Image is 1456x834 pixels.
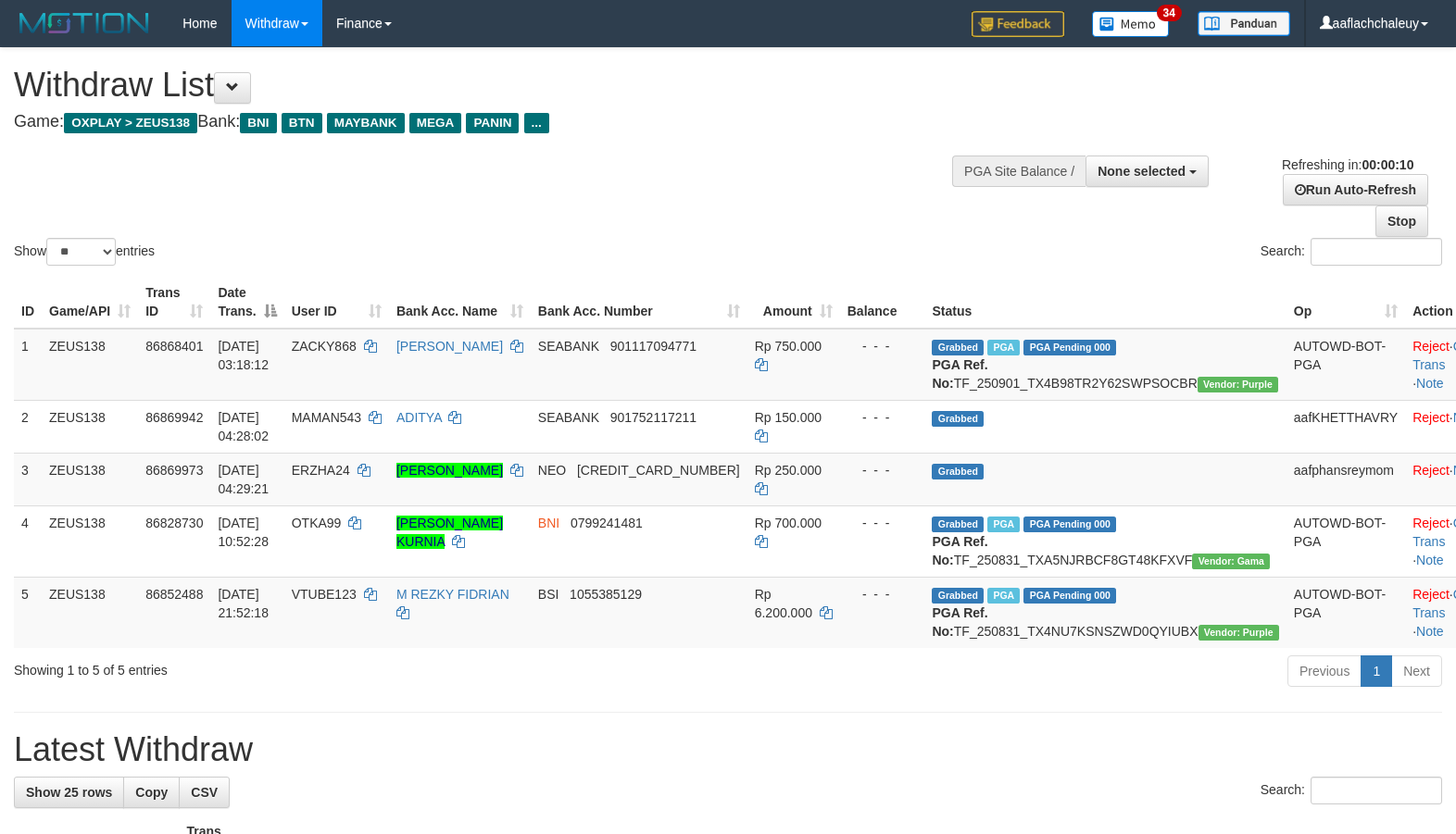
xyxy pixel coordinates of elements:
span: SEABANK [538,339,599,354]
th: ID [14,276,42,329]
span: MAYBANK [327,113,405,133]
a: Reject [1412,463,1450,478]
label: Search: [1261,777,1442,804]
th: Bank Acc. Name: activate to sort column ascending [389,276,531,329]
span: 86828730 [145,516,203,530]
span: Rp 6.200.000 [755,587,812,620]
span: VTUBE123 [292,587,357,602]
a: [PERSON_NAME] [396,463,503,478]
span: Copy 901752117211 to clipboard [610,410,697,425]
a: Copy [123,777,180,808]
span: Marked by aafsreyleap [987,517,1020,532]
span: ZACKY868 [292,339,357,354]
th: Date Trans.: activate to sort column descending [210,276,283,329]
strong: 00:00:10 [1362,157,1413,172]
td: 4 [14,505,42,577]
a: Note [1416,376,1444,391]
label: Search: [1261,238,1442,266]
span: 86852488 [145,587,203,602]
span: Copy [135,785,168,800]
a: CSV [179,777,230,808]
div: Showing 1 to 5 of 5 entries [14,654,593,679]
span: MEGA [409,113,462,133]
a: Reject [1412,587,1450,602]
span: Marked by aafsolysreylen [987,588,1020,604]
th: User ID: activate to sort column ascending [284,276,389,329]
span: Show 25 rows [26,785,112,800]
span: 86869973 [145,463,203,478]
th: Game/API: activate to sort column ascending [42,276,138,329]
span: PGA Pending [1023,340,1116,355]
input: Search: [1311,238,1442,266]
img: MOTION_logo.png [14,9,155,37]
span: SEABANK [538,410,599,425]
td: 5 [14,577,42,648]
a: Show 25 rows [14,777,124,808]
span: PANIN [466,113,519,133]
span: Vendor URL: https://trx4.1velocity.biz [1199,625,1279,641]
span: Copy 901117094771 to clipboard [610,339,697,354]
span: [DATE] 10:52:28 [218,516,269,549]
span: 86868401 [145,339,203,354]
a: 1 [1361,655,1392,687]
span: 86869942 [145,410,203,425]
span: Grabbed [932,588,984,604]
span: Grabbed [932,464,984,479]
td: ZEUS138 [42,577,138,648]
a: [PERSON_NAME] [396,339,503,354]
span: ... [524,113,549,133]
span: [DATE] 04:29:21 [218,463,269,496]
span: OTKA99 [292,516,342,530]
span: Rp 150.000 [755,410,822,425]
th: Status [924,276,1286,329]
img: Feedback.jpg [972,11,1064,37]
span: [DATE] 04:28:02 [218,410,269,443]
a: Reject [1412,410,1450,425]
a: Stop [1375,205,1428,237]
span: [DATE] 03:18:12 [218,339,269,372]
b: PGA Ref. No: [932,534,987,567]
div: PGA Site Balance / [952,156,1086,187]
span: Grabbed [932,340,984,355]
span: BNI [538,516,559,530]
input: Search: [1311,777,1442,804]
h1: Latest Withdraw [14,731,1442,768]
b: PGA Ref. No: [932,357,987,391]
th: Trans ID: activate to sort column ascending [138,276,210,329]
td: ZEUS138 [42,453,138,505]
th: Bank Acc. Number: activate to sort column ascending [531,276,747,329]
td: aafKHETTHAVRY [1287,400,1405,453]
b: PGA Ref. No: [932,605,987,639]
a: ADITYA [396,410,442,425]
div: - - - [847,461,918,479]
span: 34 [1157,5,1182,21]
span: BNI [240,113,276,133]
span: Vendor URL: https://trx31.1velocity.biz [1192,554,1270,569]
span: Vendor URL: https://trx4.1velocity.biz [1198,377,1278,392]
button: None selected [1086,156,1209,187]
td: 2 [14,400,42,453]
label: Show entries [14,238,155,266]
a: Next [1391,655,1442,687]
span: OXPLAY > ZEUS138 [64,113,197,133]
td: AUTOWD-BOT-PGA [1287,505,1405,577]
div: - - - [847,585,918,604]
h1: Withdraw List [14,67,952,104]
img: panduan.png [1198,11,1290,36]
a: Note [1416,624,1444,639]
span: [DATE] 21:52:18 [218,587,269,620]
a: Previous [1287,655,1362,687]
span: ERZHA24 [292,463,350,478]
div: - - - [847,408,918,427]
td: TF_250901_TX4B98TR2Y62SWPSOCBR [924,329,1286,401]
span: Copy 5859457206801469 to clipboard [577,463,740,478]
th: Amount: activate to sort column ascending [747,276,840,329]
td: aafphansreymom [1287,453,1405,505]
span: Copy 0799241481 to clipboard [571,516,643,530]
span: Rp 700.000 [755,516,822,530]
h4: Game: Bank: [14,113,952,131]
div: - - - [847,514,918,532]
span: PGA Pending [1023,588,1116,604]
th: Balance [840,276,925,329]
td: 3 [14,453,42,505]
